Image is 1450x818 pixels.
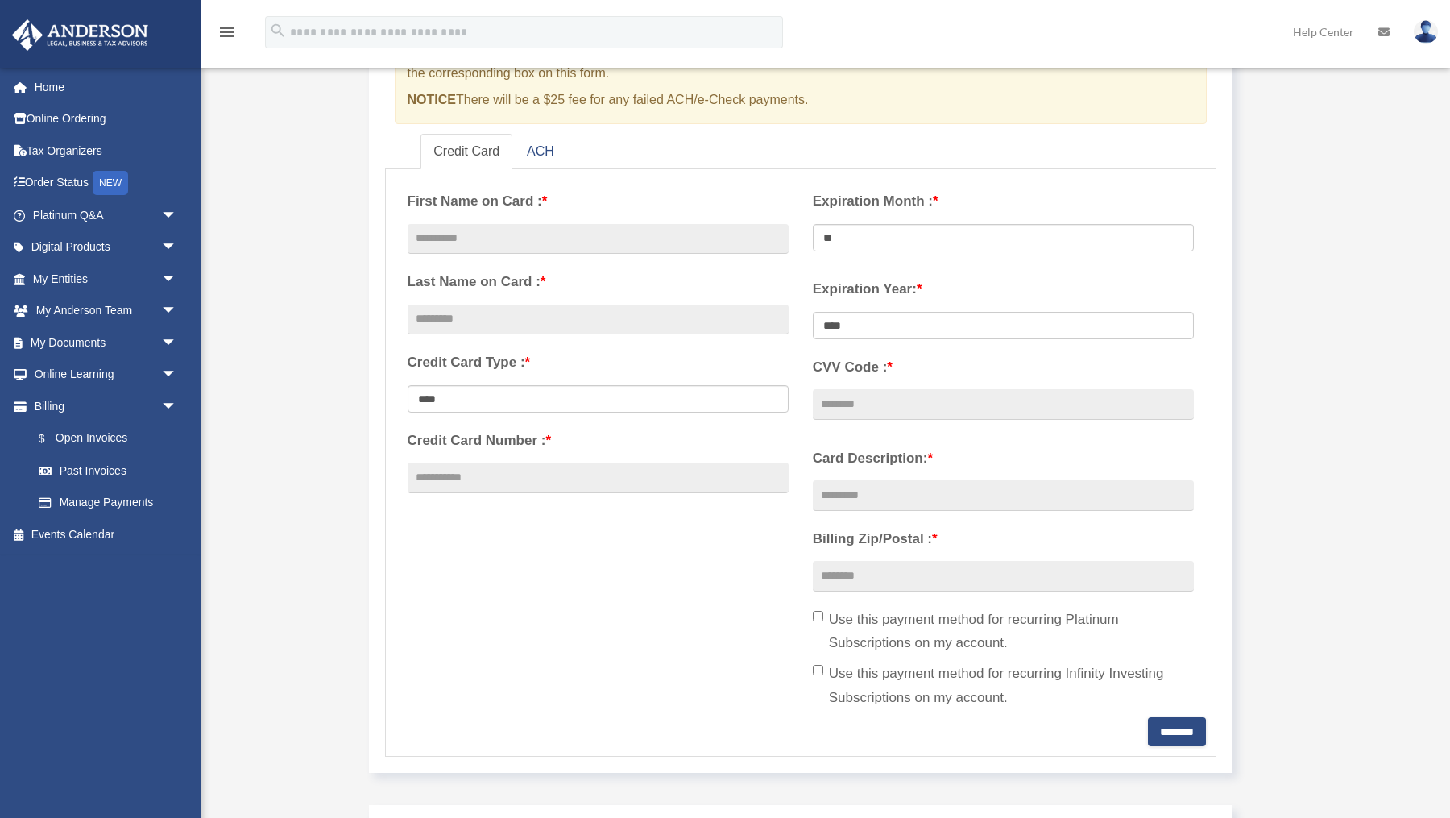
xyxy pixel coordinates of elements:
label: First Name on Card : [408,189,789,214]
a: My Anderson Teamarrow_drop_down [11,295,201,327]
input: Use this payment method for recurring Platinum Subscriptions on my account. [813,611,823,621]
span: arrow_drop_down [161,199,193,232]
span: arrow_drop_down [161,295,193,328]
div: if you are updating your Platinum Subscription or Infinity Investing Membership payment method, p... [395,27,1208,124]
a: Credit Card [420,134,512,170]
a: $Open Invoices [23,422,201,455]
a: ACH [514,134,567,170]
label: Credit Card Number : [408,429,789,453]
a: Tax Organizers [11,135,201,167]
span: arrow_drop_down [161,326,193,359]
a: Events Calendar [11,518,201,550]
img: User Pic [1414,20,1438,44]
a: Order StatusNEW [11,167,201,200]
a: Home [11,71,201,103]
a: Billingarrow_drop_down [11,390,201,422]
a: menu [217,28,237,42]
a: Past Invoices [23,455,201,487]
div: NEW [93,171,128,195]
span: arrow_drop_down [161,231,193,264]
a: My Documentsarrow_drop_down [11,326,201,359]
label: Credit Card Type : [408,351,789,375]
label: Card Description: [813,446,1194,471]
label: CVV Code : [813,355,1194,380]
a: Online Learningarrow_drop_down [11,359,201,391]
label: Billing Zip/Postal : [813,527,1194,551]
label: Expiration Month : [813,189,1194,214]
label: Use this payment method for recurring Platinum Subscriptions on my account. [813,608,1194,656]
input: Use this payment method for recurring Infinity Investing Subscriptions on my account. [813,665,823,675]
i: menu [217,23,237,42]
label: Use this payment method for recurring Infinity Investing Subscriptions on my account. [813,662,1194,710]
span: arrow_drop_down [161,390,193,423]
a: Online Ordering [11,103,201,135]
span: $ [48,429,56,449]
label: Expiration Year: [813,277,1194,301]
img: Anderson Advisors Platinum Portal [7,19,153,51]
label: Last Name on Card : [408,270,789,294]
i: search [269,22,287,39]
a: My Entitiesarrow_drop_down [11,263,201,295]
a: Manage Payments [23,487,193,519]
span: arrow_drop_down [161,359,193,392]
p: There will be a $25 fee for any failed ACH/e-Check payments. [408,89,1179,111]
strong: NOTICE [408,93,456,106]
a: Platinum Q&Aarrow_drop_down [11,199,201,231]
a: Digital Productsarrow_drop_down [11,231,201,264]
span: arrow_drop_down [161,263,193,296]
